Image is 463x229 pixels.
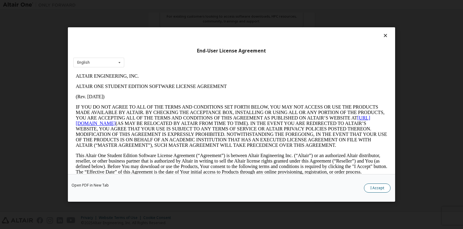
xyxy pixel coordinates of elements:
button: I Accept [364,184,391,193]
p: IF YOU DO NOT AGREE TO ALL OF THE TERMS AND CONDITIONS SET FORTH BELOW, YOU MAY NOT ACCESS OR USE... [2,33,314,77]
a: Open PDF in New Tab [72,184,109,187]
a: [URL][DOMAIN_NAME] [2,44,297,55]
p: ALTAIR ONE STUDENT EDITION SOFTWARE LICENSE AGREEMENT [2,13,314,18]
p: This Altair One Student Edition Software License Agreement (“Agreement”) is between Altair Engine... [2,82,314,104]
p: ALTAIR ENGINEERING, INC. [2,2,314,8]
div: End-User License Agreement [73,48,390,54]
div: English [77,61,90,64]
p: (Rev. [DATE]) [2,23,314,29]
